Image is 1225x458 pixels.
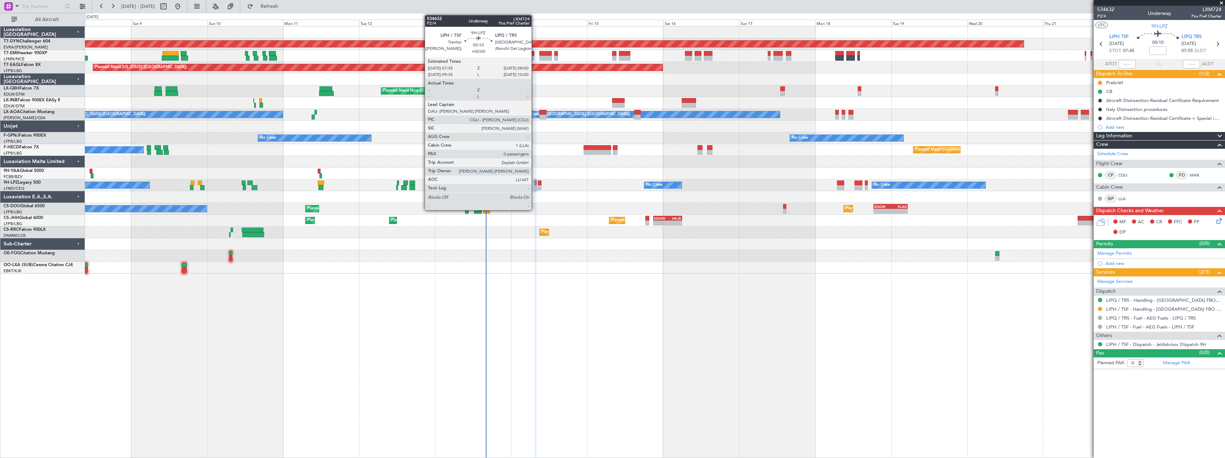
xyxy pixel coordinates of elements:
[1043,20,1119,26] div: Thu 21
[1151,22,1168,30] span: 9H-LPZ
[874,209,891,213] div: -
[4,204,20,208] span: CS-DOU
[1096,132,1132,140] span: Leg Information
[1199,349,1210,356] span: (0/0)
[4,68,22,73] a: LFPB/LBG
[1096,183,1123,192] span: Cabin Crew
[4,133,46,138] a: F-GPNJFalcon 900EX
[511,20,587,26] div: Thu 14
[1138,219,1144,226] span: AC
[1105,260,1221,266] div: Add new
[654,221,668,225] div: -
[815,20,891,26] div: Mon 18
[739,20,815,26] div: Sun 17
[1105,171,1116,179] div: CP
[1191,13,1221,19] span: Pos Pref Charter
[1096,141,1108,149] span: Crew
[4,63,41,67] a: T7-EAGLFalcon 8X
[891,20,967,26] div: Tue 19
[359,20,435,26] div: Tue 12
[4,98,17,102] span: LX-INB
[95,62,187,73] div: Planned Maint [US_STATE] ([GEOGRAPHIC_DATA])
[1199,268,1210,276] span: (2/3)
[1118,172,1134,178] a: CGU
[4,133,19,138] span: F-GPNJ
[4,180,18,185] span: 9H-LPZ
[1106,306,1221,312] a: LIPH / TSF - Handling - [GEOGRAPHIC_DATA] FBO - Delta Aerotaxi LIPH / TSF
[1097,151,1128,158] a: Schedule Crew
[1105,195,1116,203] div: ISP
[1106,106,1168,112] div: Italy Disinsection procedures
[1106,324,1194,330] a: LIPH / TSF - Fuel - AEG Fuels - LIPH / TSF
[513,109,630,120] div: No Crew Ostend-[GEOGRAPHIC_DATA] ([GEOGRAPHIC_DATA])
[1202,61,1214,68] span: ALDT
[1106,315,1196,321] a: LIPQ / TRS - Fuel - AEG Fuels - LIPQ / TRS
[1148,10,1171,17] div: Underway
[891,204,907,209] div: KLAX
[1190,172,1206,178] a: MAX
[4,63,21,67] span: T7-EAGL
[1199,70,1210,77] span: (1/2)
[967,20,1043,26] div: Wed 20
[391,215,504,226] div: Planned Maint [GEOGRAPHIC_DATA] ([GEOGRAPHIC_DATA])
[646,180,662,190] div: No Crew
[254,4,284,9] span: Refresh
[1095,22,1108,28] button: UTC
[4,39,50,44] a: T7-DYNChallenger 604
[1119,229,1126,236] span: DP
[792,133,808,143] div: No Crew
[4,216,19,220] span: CS-JHH
[1096,287,1116,296] span: Dispatch
[283,20,359,26] div: Mon 11
[1109,34,1129,41] span: LIPH TSF
[4,180,41,185] a: 9H-LPZLegacy 500
[1097,360,1124,367] label: Planned PAX
[1123,47,1134,55] span: 07:45
[1106,341,1206,347] a: LIPH / TSF - Dispatch - JetAdvisor Dispatch 9H
[8,14,77,25] button: All Aircraft
[1096,240,1113,248] span: Permits
[4,233,26,238] a: DNMM/LOS
[4,56,25,62] a: LFMN/NCE
[1194,219,1199,226] span: FP
[19,17,75,22] span: All Aircraft
[4,110,55,114] a: LX-AOACitation Mustang
[1096,268,1115,276] span: Services
[1096,160,1123,168] span: Flight Crew
[307,215,420,226] div: Planned Maint [GEOGRAPHIC_DATA] ([GEOGRAPHIC_DATA])
[1195,47,1206,55] span: ELDT
[4,145,19,149] span: F-HECD
[4,86,19,91] span: LX-GBH
[4,39,20,44] span: T7-DYN
[4,221,22,227] a: LFPB/LBG
[131,20,207,26] div: Sat 9
[541,227,615,238] div: Planned Maint Lagos ([PERSON_NAME])
[260,133,276,143] div: No Crew
[4,92,25,97] a: EDLW/DTM
[1106,297,1221,303] a: LIPQ / TRS - Handling - [GEOGRAPHIC_DATA] FBO LIPQ / TRS
[1097,13,1114,19] span: P2/4
[4,145,39,149] a: F-HECDFalcon 7X
[4,51,47,55] a: T7-EMIHawker 900XP
[1109,47,1121,55] span: ETOT
[668,221,682,225] div: -
[1119,219,1126,226] span: MF
[663,20,739,26] div: Sat 16
[4,174,22,179] a: FCBB/BZV
[1181,40,1196,47] span: [DATE]
[1191,6,1221,13] span: LXM724
[1096,207,1164,215] span: Dispatch Checks and Weather
[4,103,25,109] a: EDLW/DTM
[244,1,287,12] button: Refresh
[587,20,663,26] div: Fri 15
[4,86,39,91] a: LX-GBHFalcon 7X
[874,204,891,209] div: EGGW
[611,215,724,226] div: Planned Maint [GEOGRAPHIC_DATA] ([GEOGRAPHIC_DATA])
[55,20,131,26] div: Fri 8
[1119,60,1136,68] input: --:--
[29,109,146,120] div: No Crew Ostend-[GEOGRAPHIC_DATA] ([GEOGRAPHIC_DATA])
[1156,219,1162,226] span: CR
[1105,61,1117,68] span: ATOT
[4,263,33,267] span: OO-LXA (SUB)
[435,20,511,26] div: Wed 13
